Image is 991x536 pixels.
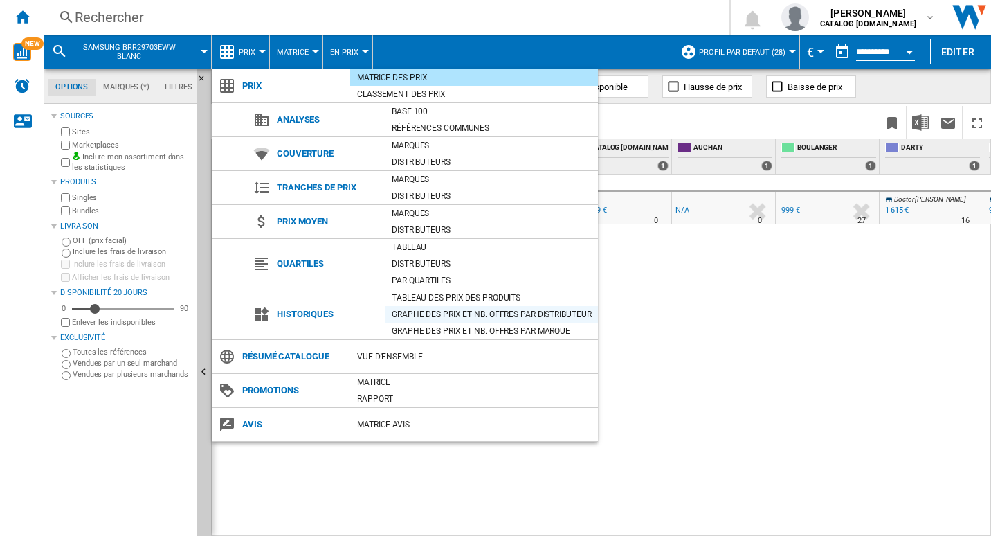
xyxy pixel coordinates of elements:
div: Vue d'ensemble [350,350,598,364]
span: Prix moyen [270,212,385,231]
div: Base 100 [385,105,598,118]
div: Marques [385,206,598,220]
span: Tranches de prix [270,178,385,197]
div: Graphe des prix et nb. offres par distributeur [385,307,598,321]
span: Couverture [270,144,385,163]
div: Distributeurs [385,257,598,271]
div: Matrice des prix [350,71,598,84]
span: Analyses [270,110,385,129]
div: Références communes [385,121,598,135]
div: Distributeurs [385,155,598,169]
span: Résumé catalogue [235,347,350,366]
div: Distributeurs [385,189,598,203]
span: Avis [235,415,350,434]
span: Historiques [270,305,385,324]
div: Marques [385,139,598,152]
div: Par quartiles [385,274,598,287]
div: Classement des prix [350,87,598,101]
div: Matrice AVIS [350,418,598,431]
div: Rapport [350,392,598,406]
span: Quartiles [270,254,385,274]
div: Graphe des prix et nb. offres par marque [385,324,598,338]
div: Matrice [350,375,598,389]
span: Promotions [235,381,350,400]
div: Tableau des prix des produits [385,291,598,305]
div: Distributeurs [385,223,598,237]
span: Prix [235,76,350,96]
div: Marques [385,172,598,186]
div: Tableau [385,240,598,254]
